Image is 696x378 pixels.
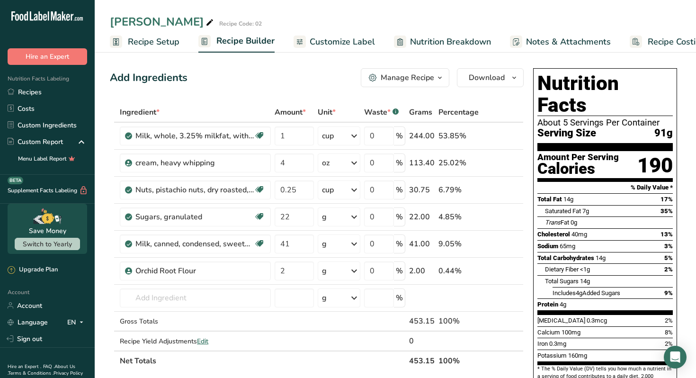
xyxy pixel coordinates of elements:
span: <1g [580,266,590,273]
div: 0.44% [438,265,479,277]
div: 4.85% [438,211,479,223]
div: Waste [364,107,399,118]
div: Milk, canned, condensed, sweetened [135,238,254,250]
span: Dietary Fiber [545,266,579,273]
span: 13% [660,231,673,238]
div: Save Money [29,226,66,236]
a: Recipe Setup [110,31,179,53]
span: Sodium [537,243,558,250]
span: Percentage [438,107,479,118]
div: 6.79% [438,184,479,196]
a: FAQ . [43,363,54,370]
div: 22.00 [409,211,435,223]
div: 2.00 [409,265,435,277]
div: 41.00 [409,238,435,250]
span: 2% [665,317,673,324]
span: 8% [665,329,673,336]
div: Orchid Root Flour [135,265,254,277]
span: Protein [537,301,558,308]
span: Cholesterol [537,231,570,238]
button: Switch to Yearly [15,238,80,250]
div: 244.00 [409,130,435,142]
div: [PERSON_NAME] [110,13,215,30]
div: Calories [537,162,619,176]
span: Fat [545,219,569,226]
span: Nutrition Breakdown [410,36,491,48]
div: g [322,211,327,223]
span: Download [469,72,505,83]
div: EN [67,316,87,328]
a: Nutrition Breakdown [394,31,491,53]
span: 160mg [568,352,587,359]
span: Includes Added Sugars [553,289,620,297]
a: Language [8,314,48,331]
h1: Nutrition Facts [537,72,673,116]
span: 2% [664,266,673,273]
span: 5% [664,254,673,261]
div: 113.40 [409,157,435,169]
div: g [322,265,327,277]
th: 100% [437,351,481,370]
a: Privacy Policy [54,370,83,377]
span: [MEDICAL_DATA] [537,317,585,324]
a: Customize Label [294,31,375,53]
span: Recipe Setup [128,36,179,48]
div: 53.85% [438,130,479,142]
span: Total Carbohydrates [537,254,594,261]
input: Add Ingredient [120,288,271,307]
span: 17% [660,196,673,203]
div: Custom Report [8,137,63,147]
div: cup [322,184,334,196]
span: Customize Label [310,36,375,48]
div: 453.15 [409,315,435,327]
span: Amount [275,107,306,118]
span: 91g [654,127,673,139]
span: Edit [197,337,208,346]
div: Gross Totals [120,316,271,326]
a: Recipe Builder [198,30,275,53]
div: Add Ingredients [110,70,187,86]
span: 2% [665,340,673,347]
button: Hire an Expert [8,48,87,65]
span: Grams [409,107,432,118]
span: 14g [563,196,573,203]
a: Hire an Expert . [8,363,41,370]
span: 7g [582,207,589,215]
th: Net Totals [118,351,407,370]
div: g [322,238,327,250]
span: Total Sugars [545,278,579,285]
div: cup [322,130,334,142]
div: g [322,292,327,304]
div: 190 [637,153,673,178]
section: % Daily Value * [537,182,673,193]
span: 4g [560,301,566,308]
div: cream, heavy whipping [135,157,254,169]
th: 453.15 [407,351,437,370]
span: Calcium [537,329,560,336]
div: oz [322,157,330,169]
button: Download [457,68,524,87]
div: Upgrade Plan [8,265,58,275]
span: 14g [580,278,590,285]
span: 0g [571,219,577,226]
a: About Us . [8,363,75,377]
span: Potassium [537,352,567,359]
span: Iron [537,340,548,347]
span: 3% [664,243,673,250]
div: BETA [8,177,23,184]
button: Manage Recipe [361,68,449,87]
span: 14g [596,254,606,261]
div: Open Intercom Messenger [664,346,687,369]
span: Switch to Yearly [23,240,72,249]
span: Notes & Attachments [526,36,611,48]
span: 4g [576,289,582,297]
span: Total Fat [537,196,562,203]
span: Serving Size [537,127,596,139]
div: Recipe Yield Adjustments [120,336,271,346]
span: Ingredient [120,107,160,118]
a: Terms & Conditions . [8,370,54,377]
div: About 5 Servings Per Container [537,118,673,127]
div: Manage Recipe [381,72,434,83]
div: 25.02% [438,157,479,169]
span: 40mg [571,231,587,238]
